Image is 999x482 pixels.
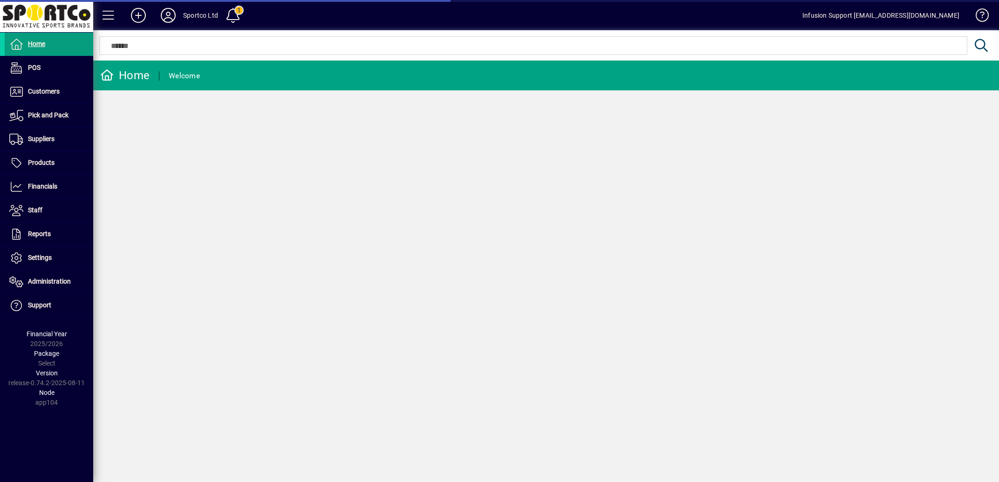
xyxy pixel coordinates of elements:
[28,40,45,48] span: Home
[28,159,55,166] span: Products
[28,64,41,71] span: POS
[28,301,51,309] span: Support
[28,88,60,95] span: Customers
[5,151,93,175] a: Products
[28,111,68,119] span: Pick and Pack
[27,330,67,338] span: Financial Year
[183,8,218,23] div: Sportco Ltd
[34,350,59,357] span: Package
[5,104,93,127] a: Pick and Pack
[5,80,93,103] a: Customers
[5,294,93,317] a: Support
[5,175,93,198] a: Financials
[123,7,153,24] button: Add
[28,254,52,261] span: Settings
[5,270,93,293] a: Administration
[28,183,57,190] span: Financials
[36,369,58,377] span: Version
[969,2,987,32] a: Knowledge Base
[28,230,51,238] span: Reports
[5,128,93,151] a: Suppliers
[28,278,71,285] span: Administration
[802,8,959,23] div: Infusion Support [EMAIL_ADDRESS][DOMAIN_NAME]
[39,389,55,396] span: Node
[5,56,93,80] a: POS
[5,246,93,270] a: Settings
[100,68,150,83] div: Home
[153,7,183,24] button: Profile
[5,199,93,222] a: Staff
[5,223,93,246] a: Reports
[28,206,42,214] span: Staff
[169,68,200,83] div: Welcome
[28,135,55,143] span: Suppliers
